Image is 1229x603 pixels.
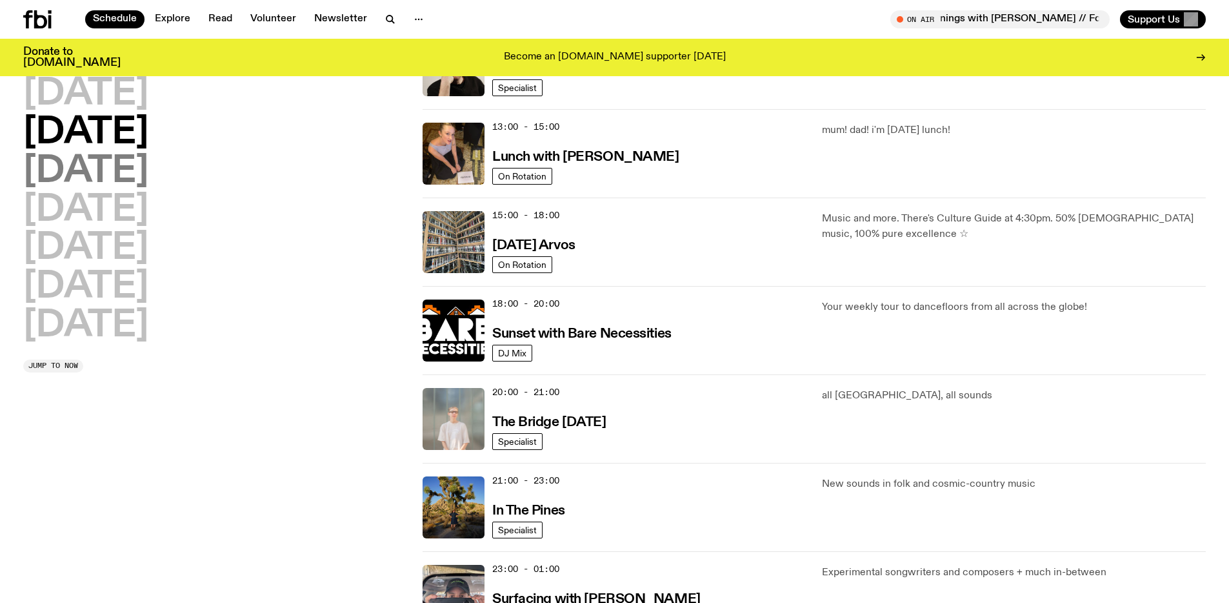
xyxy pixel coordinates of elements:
span: Specialist [498,436,537,446]
span: 20:00 - 21:00 [492,386,559,398]
a: Volunteer [243,10,304,28]
span: 15:00 - 18:00 [492,209,559,221]
a: Explore [147,10,198,28]
span: Jump to now [28,362,78,369]
span: Specialist [498,525,537,535]
a: The Bridge [DATE] [492,413,606,429]
button: [DATE] [23,154,148,190]
h3: Donate to [DOMAIN_NAME] [23,46,121,68]
span: 13:00 - 15:00 [492,121,559,133]
p: mum! dad! i'm [DATE] lunch! [822,123,1206,138]
span: Support Us [1128,14,1180,25]
span: 23:00 - 01:00 [492,563,559,575]
a: DJ Mix [492,345,532,362]
a: In The Pines [492,502,565,518]
button: [DATE] [23,269,148,305]
span: 18:00 - 20:00 [492,298,559,310]
span: On Rotation [498,260,546,269]
button: [DATE] [23,308,148,344]
img: Johanna stands in the middle distance amongst a desert scene with large cacti and trees. She is w... [423,476,485,538]
img: Bare Necessities [423,300,485,362]
a: Lunch with [PERSON_NAME] [492,148,679,164]
p: Become an [DOMAIN_NAME] supporter [DATE] [504,52,726,63]
a: Newsletter [306,10,375,28]
h3: In The Pines [492,504,565,518]
span: 21:00 - 23:00 [492,475,559,487]
span: On Rotation [498,171,546,181]
h3: The Bridge [DATE] [492,416,606,429]
p: New sounds in folk and cosmic-country music [822,476,1206,492]
a: On Rotation [492,256,552,273]
button: [DATE] [23,230,148,267]
a: Sunset with Bare Necessities [492,325,672,341]
a: Read [201,10,240,28]
img: SLC lunch cover [423,123,485,185]
a: Specialist [492,522,543,538]
img: Mara stands in front of a frosted glass wall wearing a cream coloured t-shirt and black glasses. ... [423,388,485,450]
h3: Sunset with Bare Necessities [492,327,672,341]
p: Music and more. There's Culture Guide at 4:30pm. 50% [DEMOGRAPHIC_DATA] music, 100% pure excellen... [822,211,1206,242]
button: Jump to now [23,360,83,373]
a: Schedule [85,10,145,28]
button: [DATE] [23,115,148,151]
span: Specialist [498,83,537,92]
p: Your weekly tour to dancefloors from all across the globe! [822,300,1206,315]
p: all [GEOGRAPHIC_DATA], all sounds [822,388,1206,404]
a: Specialist [492,79,543,96]
h3: [DATE] Arvos [492,239,575,252]
span: DJ Mix [498,348,526,358]
button: Support Us [1120,10,1206,28]
h3: Lunch with [PERSON_NAME] [492,150,679,164]
p: Experimental songwriters and composers + much in-between [822,565,1206,580]
button: On AirMornings with [PERSON_NAME] // For Those I Love Interview // [PERSON_NAME] Interview [890,10,1110,28]
img: A corner shot of the fbi music library [423,211,485,273]
button: [DATE] [23,76,148,112]
a: On Rotation [492,168,552,185]
a: Specialist [492,433,543,450]
button: [DATE] [23,192,148,229]
a: [DATE] Arvos [492,236,575,252]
